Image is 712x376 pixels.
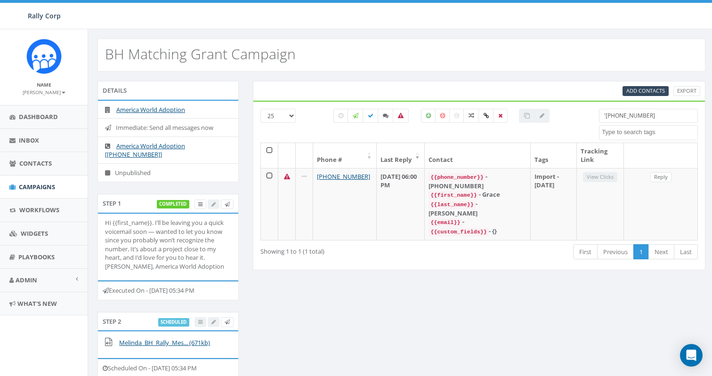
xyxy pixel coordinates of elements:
[478,109,494,123] label: Link Clicked
[429,172,526,190] div: - [PHONE_NUMBER]
[260,243,434,256] div: Showing 1 to 1 (1 total)
[313,143,377,168] th: Phone #: activate to sort column ascending
[673,86,700,96] a: Export
[17,299,57,308] span: What's New
[97,312,239,331] div: Step 2
[573,244,598,260] a: First
[393,109,409,123] label: Bounced
[626,87,665,94] span: Add Contacts
[531,143,576,168] th: Tags
[429,217,526,227] div: -
[317,172,370,181] a: [PHONE_NUMBER]
[531,168,576,240] td: Import - [DATE]
[105,142,185,159] a: America World Adoption [[PHONE_NUMBER]]
[348,109,364,123] label: Sending
[105,46,296,62] h2: BH Matching Grant Campaign
[98,118,238,137] li: Immediate: Send all messages now
[463,109,479,123] label: Mixed
[97,81,239,100] div: Details
[105,170,115,176] i: Unpublished
[157,200,190,208] label: completed
[626,87,665,94] span: CSV files only
[377,168,425,240] td: [DATE] 06:00 PM
[429,227,526,236] div: - {}
[421,109,436,123] label: Positive
[105,218,231,271] p: Hi {{first_name}}. I’ll be leaving you a quick voicemail soon — wanted to let you know since you ...
[429,200,526,217] div: - [PERSON_NAME]
[97,280,239,300] div: Executed On - [DATE] 05:34 PM
[648,244,674,260] a: Next
[577,143,624,168] th: Tracking Link
[116,105,185,114] a: America World Adoption
[429,191,478,200] code: {{first_name}}
[599,109,698,123] input: Type to search
[425,143,531,168] th: Contact
[225,200,230,208] span: Send Test Message
[19,112,58,121] span: Dashboard
[674,244,698,260] a: Last
[429,200,475,209] code: {{last_name}}
[602,128,697,136] textarea: Search
[650,172,672,182] a: Reply
[16,276,37,284] span: Admin
[105,125,116,131] i: Immediate: Send all messages now
[37,81,51,88] small: Name
[26,39,62,74] img: Icon_1.png
[597,244,634,260] a: Previous
[429,218,462,227] code: {{email}}
[429,173,485,182] code: {{phone_number}}
[198,200,202,208] span: View Campaign Delivery Statistics
[119,338,210,347] a: Melinda_BH_Rally_Mes... (671kb)
[435,109,450,123] label: Negative
[377,143,425,168] th: Last Reply: activate to sort column ascending
[623,86,669,96] a: Add Contacts
[449,109,464,123] label: Neutral
[633,244,649,260] a: 1
[19,159,52,168] span: Contacts
[158,318,190,327] label: scheduled
[23,89,65,96] small: [PERSON_NAME]
[19,183,55,191] span: Campaigns
[23,88,65,96] a: [PERSON_NAME]
[493,109,508,123] label: Removed
[18,253,55,261] span: Playbooks
[19,206,59,214] span: Workflows
[21,229,48,238] span: Widgets
[225,318,230,325] span: Send Test Message
[429,190,526,200] div: - Grace
[28,11,61,20] span: Rally Corp
[429,228,488,236] code: {{custom_fields}}
[333,109,348,123] label: Pending
[378,109,394,123] label: Replied
[98,163,238,182] li: Unpublished
[19,136,39,144] span: Inbox
[680,344,703,367] div: Open Intercom Messenger
[97,194,239,213] div: Step 1
[363,109,379,123] label: Delivered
